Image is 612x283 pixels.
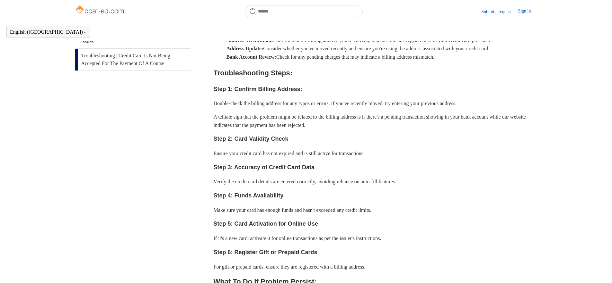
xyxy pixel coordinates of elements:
[226,46,263,51] strong: Address Update:
[214,234,537,243] p: If it's a new card, activate it for online transactions as per the issuer's instructions.
[214,219,537,229] h3: Step 5: Card Activation for Online Use
[214,134,537,144] h3: Step 2: Card Validity Check
[226,36,537,61] li: Confirm that the billing address you're entering matches the one registered with your credit card...
[214,149,537,158] p: Ensure your credit card has not expired and is still active for transactions.
[481,8,518,15] a: Submit a request
[518,8,537,15] a: Sign in
[214,99,537,108] p: Double-check the billing address for any typos or errors. If you've recently moved, try entering ...
[214,178,537,186] p: Verify the credit card details are entered correctly, avoiding reliance on auto-fill features.
[214,263,537,271] p: For gift or prepaid cards, ensure they are registered with a billing address.
[214,163,537,172] h3: Step 3: Accuracy of Credit Card Data
[214,248,537,257] h3: Step 6: Register Gift or Prepaid Cards
[245,5,363,18] input: Search
[214,191,537,200] h3: Step 4: Funds Availability
[10,29,87,35] button: English ([GEOGRAPHIC_DATA])
[214,85,537,94] h3: Step 1: Confirm Billing Address:
[226,54,277,60] strong: Bank Account Review:
[214,67,537,79] h2: Troubleshooting Steps:
[214,113,537,129] p: A telltale sign that the problem might be related to the billing address is if there's a pending ...
[214,206,537,214] p: Make sure your card has enough funds and hasn't exceeded any credit limits.
[75,49,191,71] a: Troubleshooting | Credit Card Is Not Being Accepted For The Payment Of A Course
[75,4,126,17] img: Boat-Ed Help Center home page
